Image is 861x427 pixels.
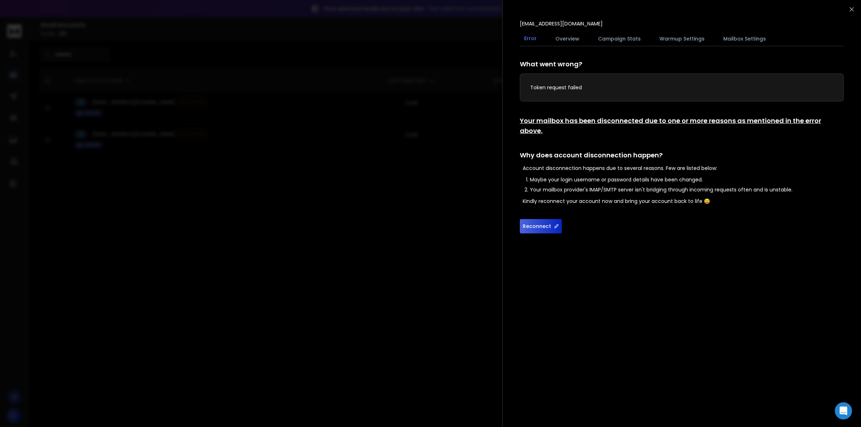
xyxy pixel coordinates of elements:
p: Token request failed [530,84,833,91]
p: Account disconnection happens due to several reasons. Few are listed below: [523,165,844,172]
button: Reconnect [520,219,562,233]
button: Error [520,30,541,47]
button: Warmup Settings [655,31,709,47]
div: Open Intercom Messenger [835,402,852,419]
button: Overview [551,31,584,47]
button: Campaign Stats [594,31,645,47]
button: Mailbox Settings [719,31,770,47]
h1: What went wrong? [520,59,844,69]
p: Kindly reconnect your account now and bring your account back to life 😄 [523,198,844,205]
li: Your mailbox provider's IMAP/SMTP server isn't bridging through incoming requests often and is un... [530,186,844,193]
p: [EMAIL_ADDRESS][DOMAIN_NAME] [520,20,603,27]
li: Maybe your login username or password details have been changed. [530,176,844,183]
h1: Why does account disconnection happen? [520,150,844,160]
h1: Your mailbox has been disconnected due to one or more reasons as mentioned in the error above. [520,116,844,136]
